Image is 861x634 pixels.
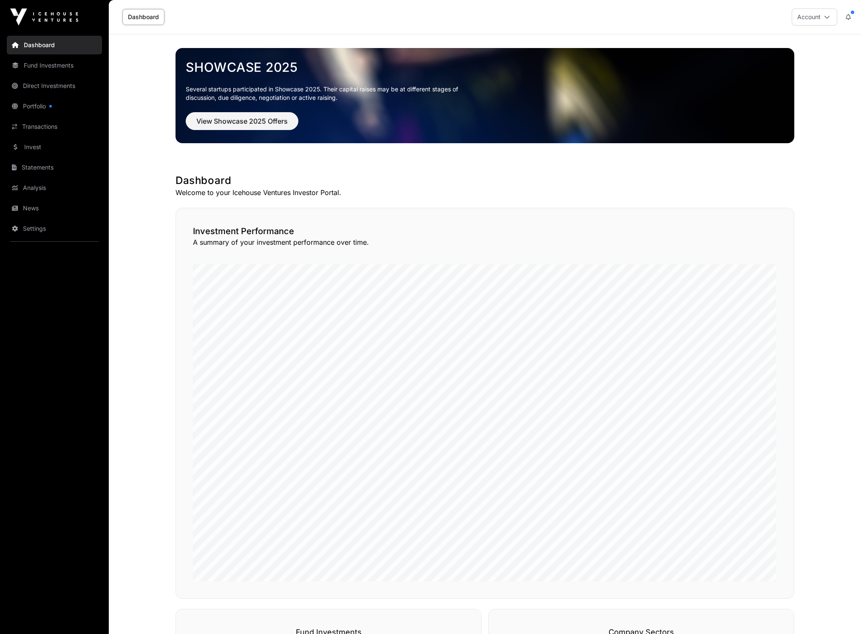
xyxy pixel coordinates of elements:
h2: Investment Performance [193,225,777,237]
p: Several startups participated in Showcase 2025. Their capital raises may be at different stages o... [186,85,471,102]
span: View Showcase 2025 Offers [196,116,288,126]
a: View Showcase 2025 Offers [186,121,298,129]
img: Showcase 2025 [176,48,794,143]
a: Portfolio [7,97,102,116]
a: Invest [7,138,102,156]
a: Dashboard [7,36,102,54]
img: Icehouse Ventures Logo [10,8,78,25]
a: Fund Investments [7,56,102,75]
a: Dashboard [122,9,164,25]
a: Statements [7,158,102,177]
a: Analysis [7,178,102,197]
p: A summary of your investment performance over time. [193,237,777,247]
p: Welcome to your Icehouse Ventures Investor Portal. [176,187,794,198]
iframe: Chat Widget [819,593,861,634]
button: Account [792,8,837,25]
a: Transactions [7,117,102,136]
a: Direct Investments [7,76,102,95]
a: Showcase 2025 [186,59,784,75]
button: View Showcase 2025 Offers [186,112,298,130]
h1: Dashboard [176,174,794,187]
a: News [7,199,102,218]
a: Settings [7,219,102,238]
